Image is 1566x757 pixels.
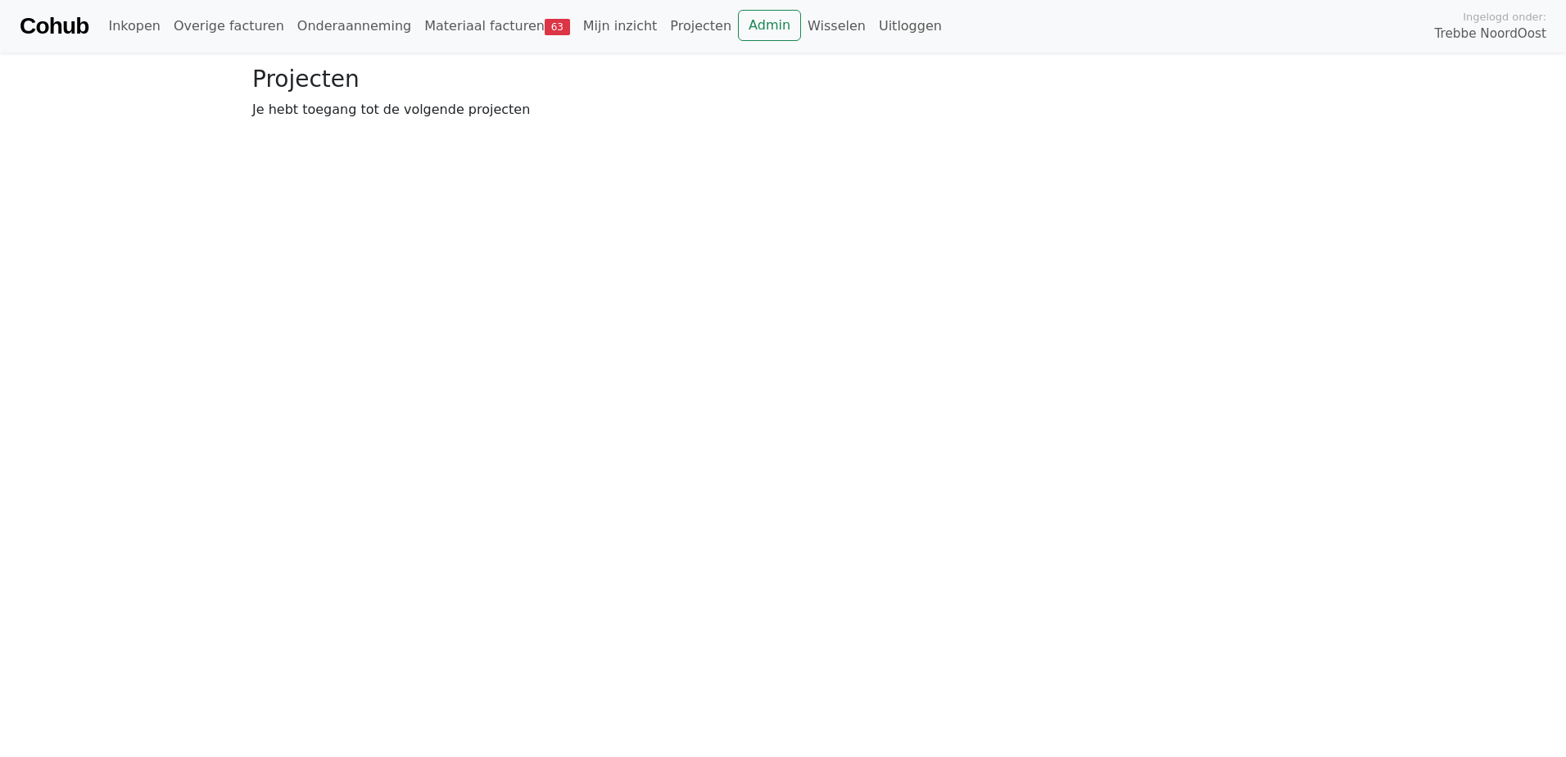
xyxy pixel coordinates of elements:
[872,10,948,43] a: Uitloggen
[291,10,418,43] a: Onderaanneming
[20,7,88,46] a: Cohub
[738,10,801,41] a: Admin
[1435,25,1546,43] span: Trebbe NoordOost
[252,100,1314,120] p: Je hebt toegang tot de volgende projecten
[102,10,166,43] a: Inkopen
[252,66,1314,93] h3: Projecten
[418,10,577,43] a: Materiaal facturen63
[167,10,291,43] a: Overige facturen
[545,19,570,35] span: 63
[1463,9,1546,25] span: Ingelogd onder:
[577,10,664,43] a: Mijn inzicht
[801,10,872,43] a: Wisselen
[663,10,738,43] a: Projecten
